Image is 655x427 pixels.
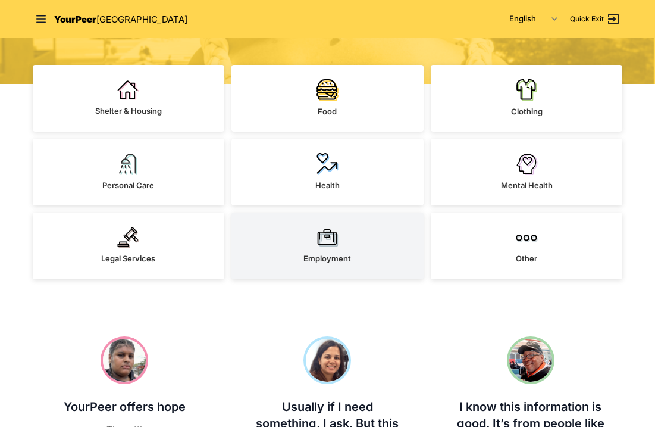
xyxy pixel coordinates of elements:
span: Legal Services [101,254,155,263]
a: Shelter & Housing [33,65,225,132]
a: Mental Health [431,139,623,205]
span: Food [318,107,337,116]
span: Quick Exit [570,14,604,24]
span: Other [516,254,537,263]
span: [GEOGRAPHIC_DATA] [96,14,187,25]
span: Employment [303,254,351,263]
a: Legal Services [33,213,225,279]
span: YourPeer [54,14,96,25]
a: Quick Exit [570,12,620,26]
a: Personal Care [33,139,225,205]
a: YourPeer[GEOGRAPHIC_DATA] [54,12,187,27]
span: Clothing [511,107,543,116]
a: Employment [231,213,424,279]
span: Personal Care [102,180,154,190]
span: YourPeer offers hope [64,400,186,414]
a: Health [231,139,424,205]
a: Other [431,213,623,279]
span: Health [315,180,340,190]
span: Mental Health [501,180,553,190]
span: Shelter & Housing [95,106,162,116]
a: Clothing [431,65,623,132]
a: Food [231,65,424,132]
